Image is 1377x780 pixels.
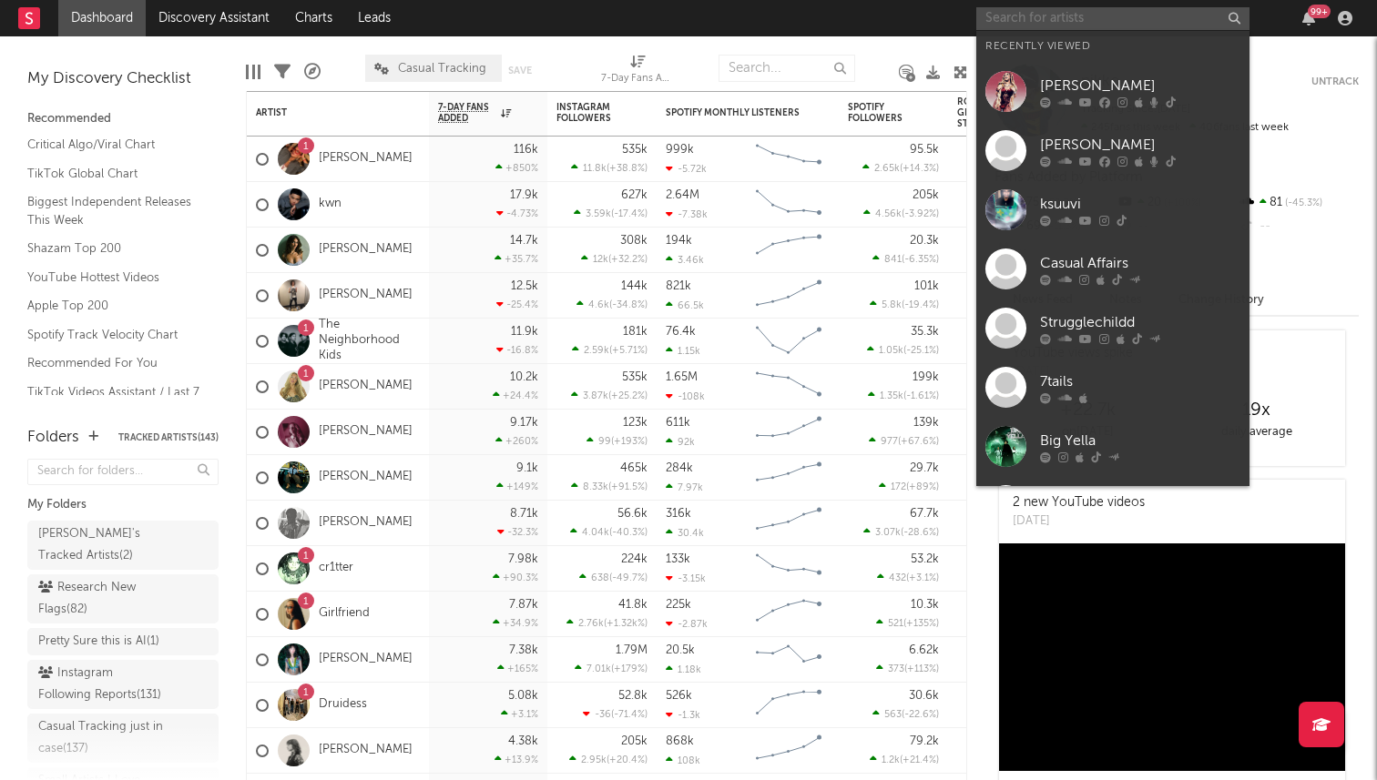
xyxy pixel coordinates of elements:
span: +135 % [906,619,936,629]
input: Search... [719,55,855,82]
div: 611k [666,417,690,429]
div: ( ) [574,208,648,219]
div: -32.3 % [497,526,538,538]
span: +113 % [907,664,936,674]
span: +5.71 % [612,346,645,356]
div: -3.15k [666,572,706,584]
span: 2.65k [874,164,900,174]
span: 172 [891,482,906,492]
a: Casual Tracking just in case(137) [27,714,219,763]
span: 841 [884,255,902,265]
div: 95.5k [910,144,939,156]
span: 2.76k [578,619,604,629]
span: -19.4 % [904,300,936,310]
span: 432 [889,573,906,583]
div: 8.71k [510,508,538,520]
span: +91.5 % [611,482,645,492]
span: +179 % [614,664,645,674]
div: Research New Flags ( 82 ) [38,577,167,621]
div: 92k [666,436,695,448]
span: 1.2k [882,755,900,765]
div: 2 new YouTube videos [1013,493,1145,512]
div: ( ) [571,481,648,492]
div: 108k [666,755,700,766]
div: 53.2k [911,553,939,565]
div: 35.3k [911,326,939,338]
span: +89 % [909,482,936,492]
a: YouTube Hottest Videos [27,268,200,288]
div: 20.3k [910,235,939,247]
div: -16.8 % [496,344,538,356]
div: Casual Tracking just in case ( 137 ) [38,716,167,760]
span: 5.8k [882,300,902,310]
span: Casual Tracking [398,63,486,75]
div: Filters [274,46,291,98]
span: -22.6 % [904,710,936,720]
span: -17.4 % [614,209,645,219]
a: Research New Flags(82) [27,574,219,623]
a: Strugglechildd [976,299,1249,358]
div: 535k [622,371,648,383]
div: ( ) [583,708,648,720]
div: ( ) [879,481,939,492]
div: 6.62k [909,644,939,656]
div: 181k [623,326,648,338]
span: +32.2 % [611,255,645,265]
span: -36 [595,710,611,720]
div: Folders [27,427,79,449]
div: 9.1k [516,462,538,474]
div: 123k [623,417,648,429]
a: TikTok Global Chart [27,164,200,184]
div: 10.2k [510,371,538,383]
div: 17.9k [510,189,538,201]
svg: Chart title [748,728,830,774]
div: Spotify Monthly Listeners [666,107,802,118]
span: -6.35 % [904,255,936,265]
a: Pretty Sure this is AI(1) [27,628,219,655]
div: 7-Day Fans Added (7-Day Fans Added) [601,46,674,98]
div: -7.38k [666,208,708,220]
div: ( ) [872,253,939,265]
div: ( ) [576,299,648,310]
div: 194k [666,235,692,247]
a: [PERSON_NAME]'s Tracked Artists(2) [27,521,219,570]
a: Biggest Independent Releases This Week [27,192,200,229]
span: +14.3 % [903,164,936,174]
a: Girlfriend [319,606,370,622]
svg: Chart title [748,182,830,228]
input: Search for folders... [27,459,219,485]
svg: Chart title [748,455,830,501]
div: 224k [621,553,648,565]
span: +20.4 % [609,755,645,765]
div: 9.17k [510,417,538,429]
div: 1.15k [666,345,700,357]
div: +165 % [497,663,538,674]
div: ( ) [872,708,939,720]
div: 20.5k [666,644,695,656]
svg: Chart title [748,637,830,683]
span: 8.33k [583,482,608,492]
span: 12k [593,255,608,265]
span: -71.4 % [614,710,645,720]
div: 535k [622,144,648,156]
div: 101k [914,280,939,292]
div: 465k [620,462,648,474]
div: +850 % [495,162,538,174]
div: +35.7 % [495,253,538,265]
div: ( ) [571,390,648,401]
svg: Chart title [748,410,830,455]
span: -45.3 % [1282,198,1322,208]
span: 3.87k [583,391,608,401]
span: 2.59k [584,346,609,356]
div: 526k [666,690,692,702]
div: +24.4 % [493,390,538,401]
span: 11.8k [583,164,607,174]
div: 308k [620,235,648,247]
a: [PERSON_NAME] [319,424,413,440]
span: 563 [884,710,902,720]
div: 1.65M [666,371,698,383]
div: -25.4 % [496,299,538,310]
span: +193 % [614,437,645,447]
div: ( ) [566,617,648,629]
div: 99 + [1308,5,1331,18]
